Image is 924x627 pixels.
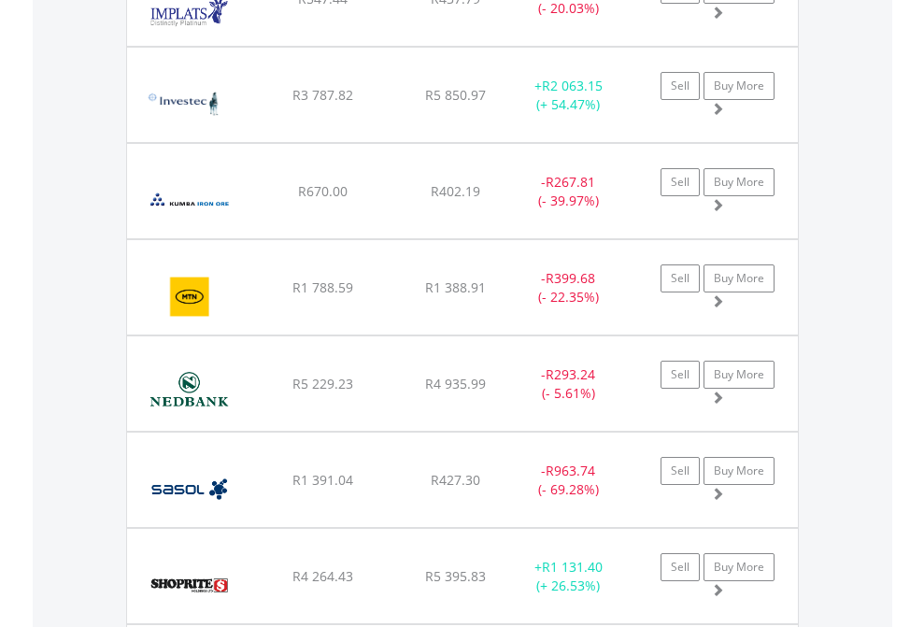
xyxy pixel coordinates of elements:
[292,86,353,104] span: R3 787.82
[704,264,775,292] a: Buy More
[510,269,627,306] div: - (- 22.35%)
[661,553,700,581] a: Sell
[704,457,775,485] a: Buy More
[546,269,595,287] span: R399.68
[704,553,775,581] a: Buy More
[136,71,231,137] img: EQU.ZA.INL.png
[661,457,700,485] a: Sell
[704,72,775,100] a: Buy More
[292,375,353,392] span: R5 229.23
[704,168,775,196] a: Buy More
[425,567,486,585] span: R5 395.83
[704,361,775,389] a: Buy More
[510,365,627,403] div: - (- 5.61%)
[431,182,480,200] span: R402.19
[292,567,353,585] span: R4 264.43
[136,456,242,522] img: EQU.ZA.SOL.png
[136,167,242,234] img: EQU.ZA.KIO.png
[425,375,486,392] span: R4 935.99
[136,264,244,330] img: EQU.ZA.MTN.png
[546,365,595,383] span: R293.24
[661,168,700,196] a: Sell
[542,558,603,576] span: R1 131.40
[510,462,627,499] div: - (- 69.28%)
[292,278,353,296] span: R1 788.59
[136,360,242,426] img: EQU.ZA.NED.png
[136,552,242,619] img: EQU.ZA.SHP.png
[542,77,603,94] span: R2 063.15
[425,278,486,296] span: R1 388.91
[661,264,700,292] a: Sell
[298,182,348,200] span: R670.00
[546,462,595,479] span: R963.74
[292,471,353,489] span: R1 391.04
[546,173,595,191] span: R267.81
[510,173,627,210] div: - (- 39.97%)
[661,72,700,100] a: Sell
[425,86,486,104] span: R5 850.97
[661,361,700,389] a: Sell
[431,471,480,489] span: R427.30
[510,558,627,595] div: + (+ 26.53%)
[510,77,627,114] div: + (+ 54.47%)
